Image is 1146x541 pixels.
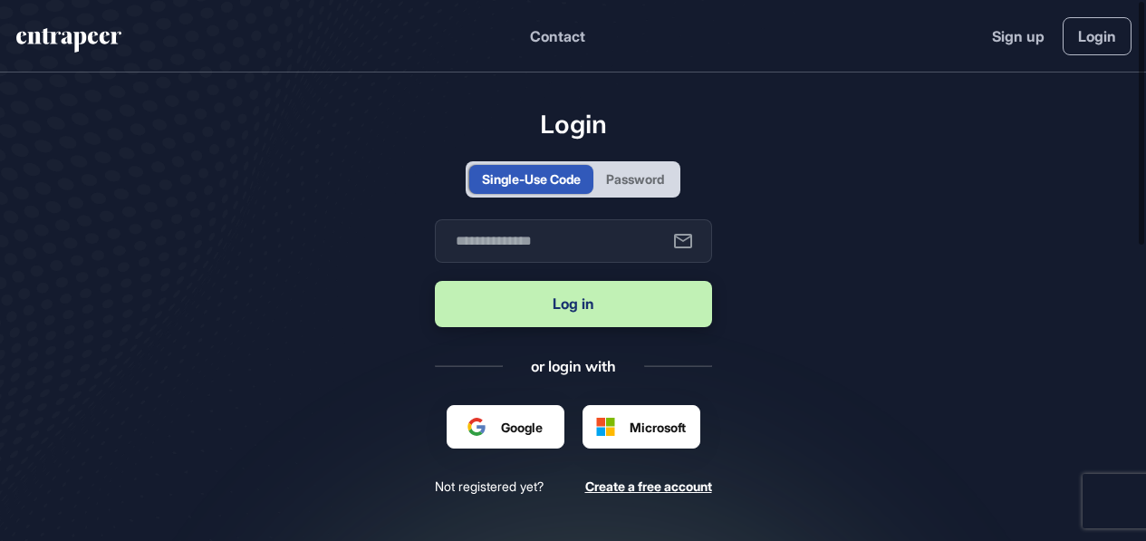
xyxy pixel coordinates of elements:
button: Contact [530,24,585,48]
span: Create a free account [585,478,712,494]
a: Create a free account [585,478,712,495]
div: Password [606,169,664,188]
button: Log in [435,281,712,327]
a: Login [1063,17,1132,55]
div: or login with [531,356,616,376]
a: Sign up [992,25,1045,47]
span: Not registered yet? [435,478,544,495]
div: Single-Use Code [482,169,581,188]
a: entrapeer-logo [14,28,123,59]
span: Microsoft [630,418,686,437]
h1: Login [435,109,712,140]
